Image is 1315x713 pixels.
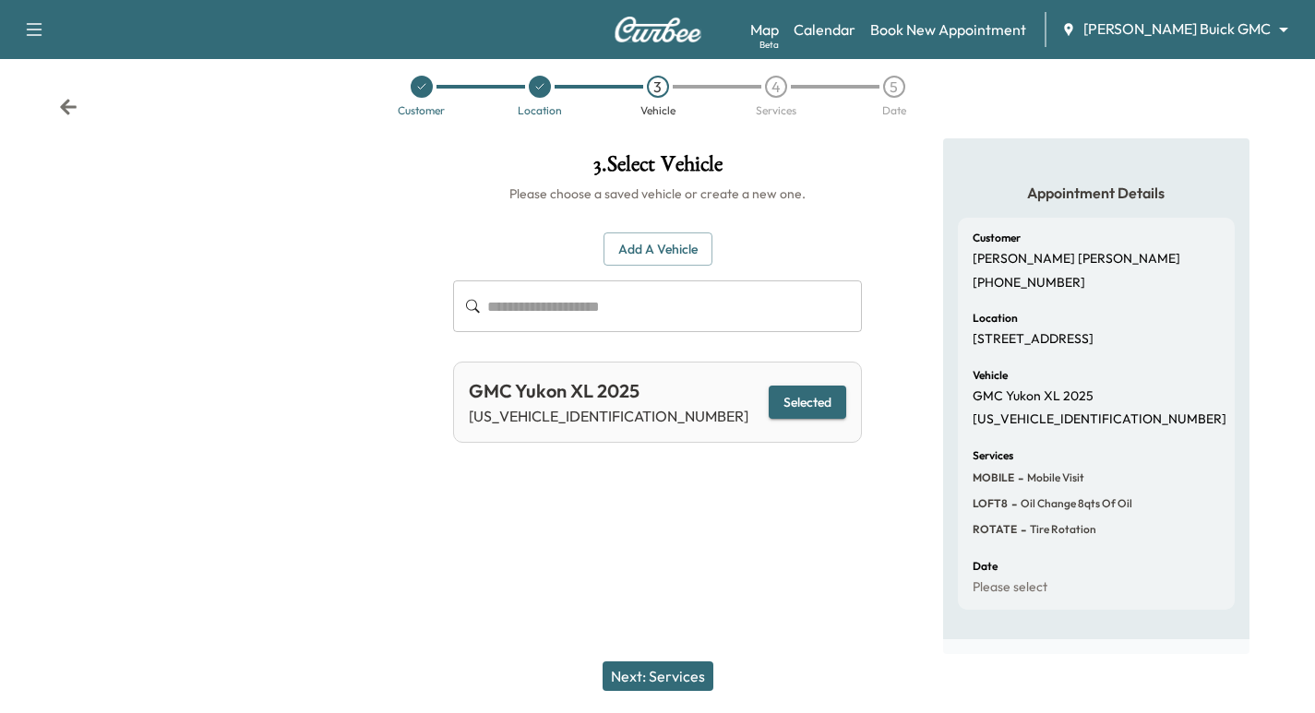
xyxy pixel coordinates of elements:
[1023,470,1084,485] span: Mobile Visit
[973,496,1008,511] span: LOFT8
[1014,469,1023,487] span: -
[614,17,702,42] img: Curbee Logo
[453,153,862,184] h1: 3 . Select Vehicle
[973,275,1085,291] p: [PHONE_NUMBER]
[973,251,1180,267] p: [PERSON_NAME] [PERSON_NAME]
[973,313,1018,324] h6: Location
[756,105,796,116] div: Services
[59,98,78,116] div: Back
[750,18,779,41] a: MapBeta
[958,183,1235,203] h5: Appointment Details
[870,18,1026,41] a: Book New Appointment
[453,184,862,203] h6: Please choose a saved vehicle or create a new one.
[759,38,779,52] div: Beta
[604,232,712,267] button: Add a Vehicle
[973,331,1094,348] p: [STREET_ADDRESS]
[973,411,1226,428] p: [US_VEHICLE_IDENTIFICATION_NUMBER]
[603,661,713,691] button: Next: Services
[794,18,855,41] a: Calendar
[1008,494,1017,513] span: -
[1017,520,1026,539] span: -
[973,470,1014,485] span: MOBILE
[882,105,906,116] div: Date
[973,561,998,572] h6: Date
[640,105,675,116] div: Vehicle
[973,232,1021,244] h6: Customer
[398,105,445,116] div: Customer
[1017,496,1132,511] span: Oil Change 8qts of oil
[469,405,748,427] p: [US_VEHICLE_IDENTIFICATION_NUMBER]
[973,370,1008,381] h6: Vehicle
[973,522,1017,537] span: ROTATE
[769,386,846,420] button: Selected
[1026,522,1096,537] span: Tire rotation
[973,450,1013,461] h6: Services
[765,76,787,98] div: 4
[973,388,1094,405] p: GMC Yukon XL 2025
[883,76,905,98] div: 5
[469,377,748,405] div: GMC Yukon XL 2025
[973,579,1047,596] p: Please select
[647,76,669,98] div: 3
[518,105,562,116] div: Location
[1083,18,1271,40] span: [PERSON_NAME] Buick GMC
